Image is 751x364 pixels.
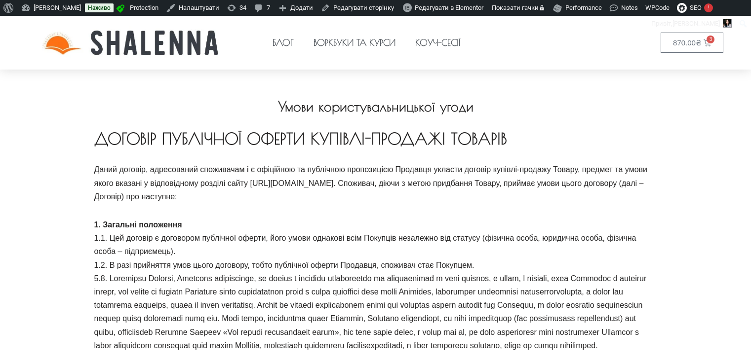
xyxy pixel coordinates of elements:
[690,4,702,11] span: SEO
[648,16,736,32] a: Привіт,
[85,3,114,12] a: Наживо
[415,4,483,11] span: Редагувати в Elementor
[704,3,713,12] div: !
[672,20,720,27] span: [PERSON_NAME]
